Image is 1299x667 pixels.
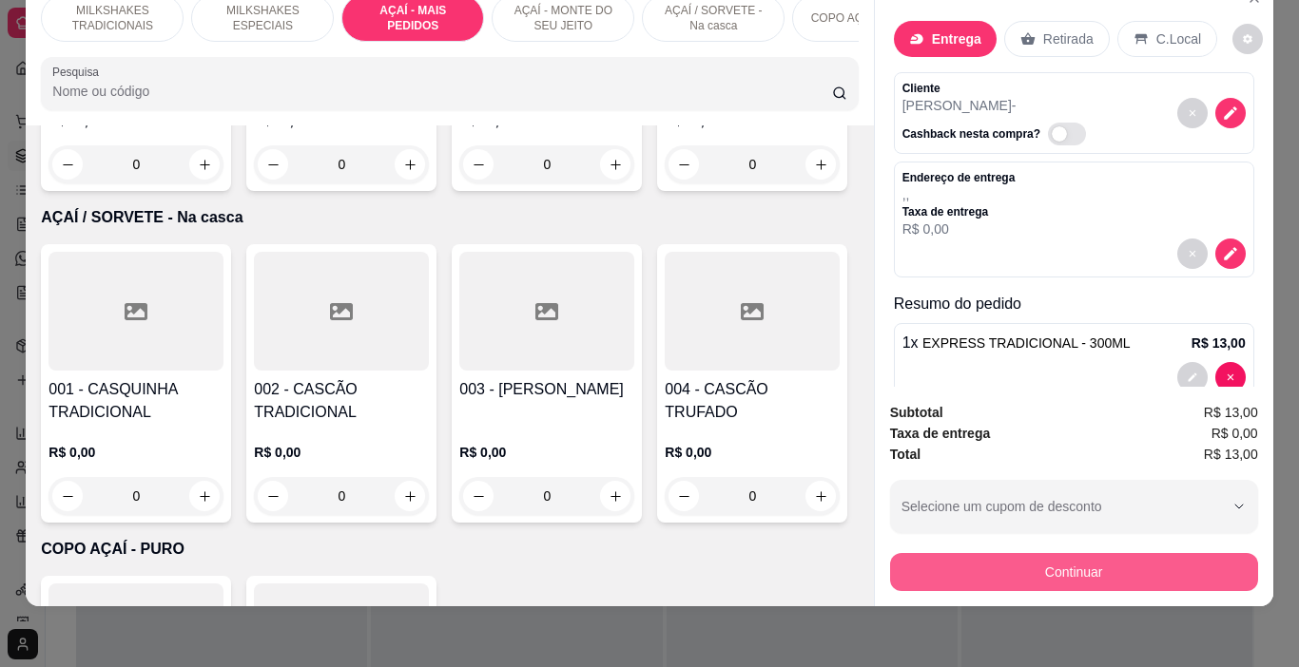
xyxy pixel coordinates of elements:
[41,206,858,229] p: AÇAÍ / SORVETE - Na casca
[1215,238,1246,269] button: decrease-product-quantity
[459,378,634,401] h4: 003 - [PERSON_NAME]
[207,3,318,33] p: MILKSHAKES ESPECIAIS
[902,204,1016,219] p: Taxa de entrega
[658,3,768,33] p: AÇAÍ / SORVETE - Na casca
[52,64,106,80] label: Pesquisa
[48,443,223,462] p: R$ 0,00
[1215,362,1246,392] button: decrease-product-quantity
[48,378,223,424] h4: 001 - CASQUINHA TRADICIONAL
[1204,444,1258,465] span: R$ 13,00
[922,335,1131,351] span: EXPRESS TRADICIONAL - 300ML
[1043,29,1094,48] p: Retirada
[57,3,167,33] p: MILKSHAKES TRADICIONAIS
[902,126,1040,142] p: Cashback nesta compra?
[1048,123,1094,145] label: Automatic updates
[890,553,1258,591] button: Continuar
[52,82,832,101] input: Pesquisa
[1232,24,1263,54] button: decrease-product-quantity
[41,538,858,561] p: COPO AÇAÍ - PURO
[811,10,917,26] p: COPO AÇAÍ - PURO
[902,185,1016,204] p: , ,
[902,170,1016,185] p: Endereço de entrega
[1177,362,1208,392] button: decrease-product-quantity
[902,81,1094,96] p: Cliente
[1156,29,1201,48] p: C.Local
[665,378,840,424] h4: 004 - CASCÃO TRUFADO
[254,378,429,424] h4: 002 - CASCÃO TRADICIONAL
[890,405,943,420] strong: Subtotal
[1192,333,1246,353] p: R$ 13,00
[890,480,1258,533] button: Selecione um cupom de desconto
[254,443,429,462] p: R$ 0,00
[932,29,981,48] p: Entrega
[902,219,1016,238] p: R$ 0,00
[890,426,991,441] strong: Taxa de entrega
[902,96,1094,115] p: [PERSON_NAME] -
[894,293,1254,315] p: Resumo do pedido
[665,443,840,462] p: R$ 0,00
[1215,98,1246,128] button: decrease-product-quantity
[1177,238,1208,269] button: decrease-product-quantity
[459,443,634,462] p: R$ 0,00
[890,447,921,462] strong: Total
[508,3,618,33] p: AÇAÍ - MONTE DO SEU JEITO
[358,3,468,33] p: AÇAÍ - MAIS PEDIDOS
[1204,402,1258,423] span: R$ 13,00
[902,332,1131,354] p: 1 x
[1212,423,1258,444] span: R$ 0,00
[1177,98,1208,128] button: decrease-product-quantity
